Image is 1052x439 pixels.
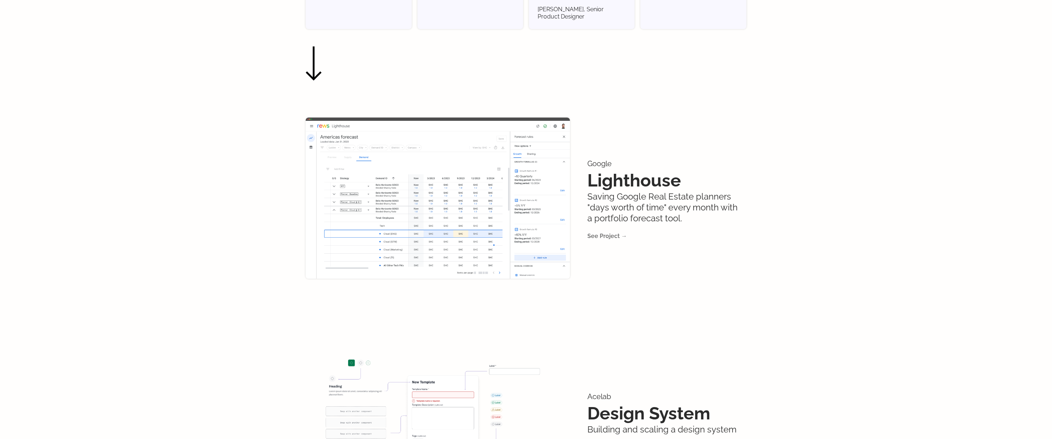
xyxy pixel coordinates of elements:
img: Continue reading [306,46,322,81]
p: Building and scaling a design system [587,424,742,435]
img: Lighthouse Project Image [306,118,570,279]
p: Saving Google Real Estate planners "days worth of time" every month with a portfolio forecast tool. [587,191,742,224]
a: Lighthouse [587,170,681,190]
a: See Project → [587,233,627,239]
p: Google [587,158,742,169]
p: Acelab [587,391,742,402]
a: Design System [587,403,710,423]
p: [PERSON_NAME], Senior Product Designer [538,6,626,20]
